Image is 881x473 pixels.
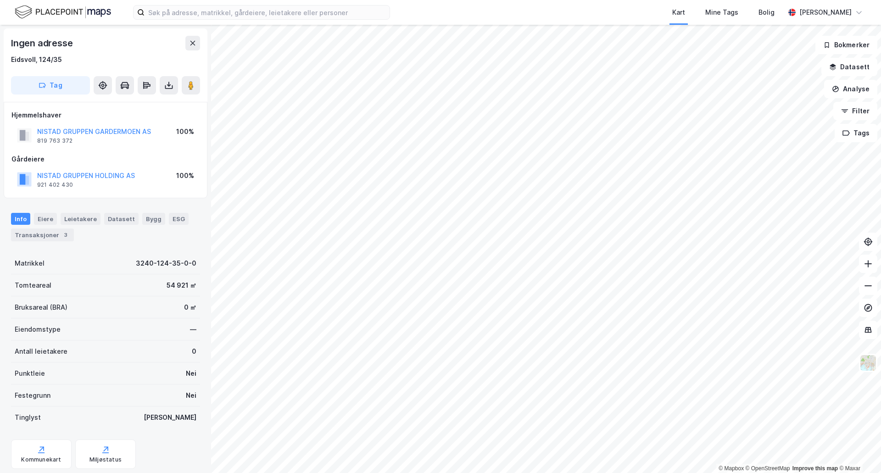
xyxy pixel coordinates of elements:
[719,465,744,472] a: Mapbox
[176,126,194,137] div: 100%
[167,280,196,291] div: 54 921 ㎡
[15,368,45,379] div: Punktleie
[11,110,200,121] div: Hjemmelshaver
[859,354,877,372] img: Z
[11,228,74,241] div: Transaksjoner
[758,7,775,18] div: Bolig
[799,7,852,18] div: [PERSON_NAME]
[186,390,196,401] div: Nei
[11,213,30,225] div: Info
[37,137,72,145] div: 819 763 372
[15,324,61,335] div: Eiendomstype
[11,154,200,165] div: Gårdeiere
[15,412,41,423] div: Tinglyst
[821,58,877,76] button: Datasett
[169,213,189,225] div: ESG
[15,390,50,401] div: Festegrunn
[144,412,196,423] div: [PERSON_NAME]
[835,124,877,142] button: Tags
[833,102,877,120] button: Filter
[176,170,194,181] div: 100%
[89,456,122,463] div: Miljøstatus
[15,302,67,313] div: Bruksareal (BRA)
[815,36,877,54] button: Bokmerker
[746,465,790,472] a: OpenStreetMap
[190,324,196,335] div: —
[15,280,51,291] div: Tomteareal
[672,7,685,18] div: Kart
[184,302,196,313] div: 0 ㎡
[192,346,196,357] div: 0
[142,213,165,225] div: Bygg
[15,346,67,357] div: Antall leietakere
[15,4,111,20] img: logo.f888ab2527a4732fd821a326f86c7f29.svg
[145,6,390,19] input: Søk på adresse, matrikkel, gårdeiere, leietakere eller personer
[186,368,196,379] div: Nei
[136,258,196,269] div: 3240-124-35-0-0
[11,76,90,95] button: Tag
[104,213,139,225] div: Datasett
[61,230,70,239] div: 3
[34,213,57,225] div: Eiere
[11,54,62,65] div: Eidsvoll, 124/35
[792,465,838,472] a: Improve this map
[21,456,61,463] div: Kommunekart
[61,213,100,225] div: Leietakere
[705,7,738,18] div: Mine Tags
[37,181,73,189] div: 921 402 430
[11,36,74,50] div: Ingen adresse
[15,258,45,269] div: Matrikkel
[835,429,881,473] iframe: Chat Widget
[835,429,881,473] div: Kontrollprogram for chat
[824,80,877,98] button: Analyse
